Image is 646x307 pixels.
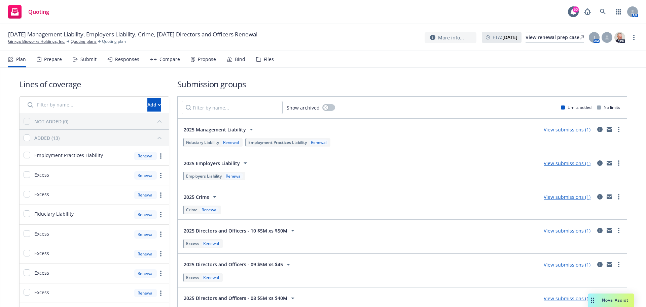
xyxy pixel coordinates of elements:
a: View submissions (1) [544,194,590,200]
button: 2025 Crime [182,190,221,204]
span: Excess [34,250,49,257]
span: Excess [34,191,49,198]
a: more [157,211,165,219]
div: Renewal [224,173,243,179]
img: photo [614,32,625,43]
a: View submissions (1) [544,295,590,302]
span: Employers Liability [186,173,222,179]
div: Responses [115,57,139,62]
div: Compare [159,57,180,62]
div: Renewal [134,269,157,278]
div: Renewal [134,171,157,180]
button: 2025 Directors and Officers - 08 $5M xs $40M [182,291,299,305]
span: Employment Practices Liability [248,140,307,145]
div: Submit [80,57,97,62]
a: View submissions (1) [544,126,590,133]
span: Crime [186,207,198,213]
span: More info... [438,34,464,41]
span: 2025 Crime [184,193,209,201]
a: more [157,269,165,277]
div: ADDED (13) [34,134,60,142]
div: Plan [16,57,26,62]
a: Report a Bug [581,5,594,19]
h1: Lines of coverage [19,79,169,90]
a: circleInformation [596,226,604,235]
a: View renewal prep case [526,32,584,43]
div: NOT ADDED (0) [34,118,68,125]
a: mail [605,193,613,201]
a: Search [596,5,610,19]
h1: Submission groups [177,79,627,90]
a: circleInformation [596,260,604,269]
button: More info... [425,32,476,43]
span: Quoting [28,9,49,14]
button: 2025 Directors and Officers - 09 $5M xs $45 [182,258,294,271]
button: 2025 Employers Liability [182,156,251,170]
div: Files [264,57,274,62]
a: circleInformation [596,193,604,201]
a: mail [605,260,613,269]
a: more [630,33,638,41]
a: more [157,230,165,238]
div: Renewal [202,275,220,280]
a: View submissions (1) [544,262,590,268]
strong: [DATE] [502,34,517,40]
span: ETA : [493,34,517,41]
span: Show archived [287,104,320,111]
span: J [594,34,595,41]
a: circleInformation [596,125,604,133]
div: Renewal [134,230,157,239]
span: Employment Practices Liability [34,152,103,159]
button: NOT ADDED (0) [34,116,165,127]
div: Renewal [134,210,157,219]
span: 2025 Directors and Officers - 09 $5M xs $45 [184,261,283,268]
a: Quoting plans [71,38,97,44]
a: more [157,191,165,199]
a: more [615,193,623,201]
span: Excess [34,230,49,237]
span: Quoting plan [102,38,126,44]
div: 50 [573,6,579,12]
a: more [157,172,165,180]
a: Switch app [612,5,625,19]
div: Limits added [561,104,591,110]
span: Excess [34,269,49,276]
a: more [157,152,165,160]
div: View renewal prep case [526,32,584,42]
button: Add [147,98,161,112]
span: [DATE] Management Liability, Employers Liability, Crime, [DATE] Directors and Officers Renewal [8,30,257,38]
span: Excess [34,289,49,296]
div: Renewal [134,250,157,258]
a: more [157,289,165,297]
a: more [615,226,623,235]
input: Filter by name... [182,101,283,114]
button: 2025 Directors and Officers - 10 $5M xs $50M [182,224,299,237]
span: Excess [186,275,199,280]
a: Ginkgo Bioworks Holdings, Inc. [8,38,65,44]
div: Renewal [134,289,157,297]
div: Renewal [134,152,157,160]
span: Fiduciary Liability [186,140,219,145]
span: Excess [186,241,199,246]
a: View submissions (1) [544,160,590,166]
span: 2025 Employers Liability [184,160,240,167]
div: Renewal [222,140,240,145]
input: Filter by name... [24,98,143,112]
div: Drag to move [588,294,597,307]
a: more [615,260,623,269]
a: circleInformation [596,159,604,167]
a: mail [605,226,613,235]
span: Excess [34,171,49,178]
div: Propose [198,57,216,62]
a: more [157,250,165,258]
span: Nova Assist [602,297,629,303]
span: 2025 Directors and Officers - 08 $5M xs $40M [184,295,287,302]
button: ADDED (13) [34,132,165,143]
div: Renewal [200,207,219,213]
a: mail [605,125,613,133]
span: 2025 Directors and Officers - 10 $5M xs $50M [184,227,287,234]
span: Fiduciary Liability [34,210,74,217]
div: Bind [235,57,245,62]
button: 2025 Management Liability [182,123,257,136]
